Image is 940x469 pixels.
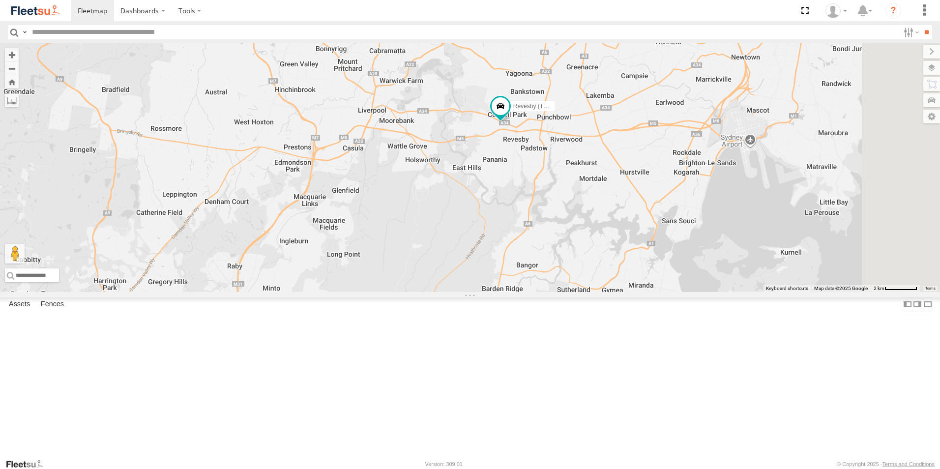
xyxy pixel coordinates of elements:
label: Measure [5,93,19,107]
div: © Copyright 2025 - [837,461,935,467]
label: Fences [36,297,69,311]
label: Hide Summary Table [923,297,933,312]
button: Drag Pegman onto the map to open Street View [5,244,25,264]
div: Adrian Singleton [822,3,851,18]
i: ? [885,3,901,19]
a: Terms and Conditions [882,461,935,467]
button: Keyboard shortcuts [766,285,808,292]
div: Version: 309.01 [425,461,463,467]
span: Revesby (T07 - [PERSON_NAME]) [513,103,606,110]
button: Zoom in [5,48,19,61]
label: Map Settings [923,110,940,123]
label: Search Query [21,25,29,39]
label: Assets [4,297,35,311]
button: Map Scale: 2 km per 63 pixels [871,285,920,292]
button: Zoom out [5,61,19,75]
button: Zoom Home [5,75,19,88]
label: Search Filter Options [900,25,921,39]
span: Map data ©2025 Google [814,286,868,291]
label: Dock Summary Table to the Right [912,297,922,312]
a: Visit our Website [5,459,51,469]
span: 2 km [874,286,884,291]
a: Terms (opens in new tab) [925,287,936,291]
label: Dock Summary Table to the Left [903,297,912,312]
img: fleetsu-logo-horizontal.svg [10,4,61,17]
